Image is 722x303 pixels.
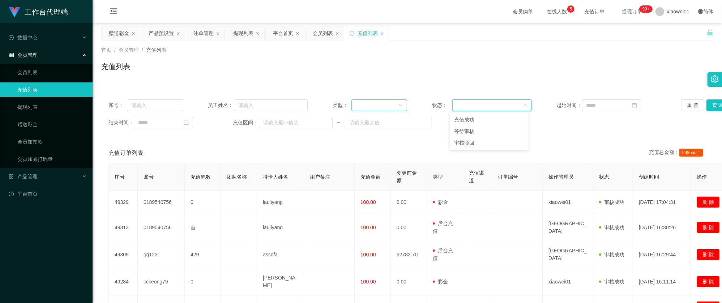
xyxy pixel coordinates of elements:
[138,241,185,268] td: qq123
[599,199,624,205] span: 审核成功
[698,9,703,14] i: 图标: global
[9,52,38,58] span: 会员管理
[101,0,126,24] i: 图标: menu-fold
[391,268,427,295] td: 0.00
[9,52,14,57] i: 图标: table
[697,174,707,180] span: 操作
[108,102,127,109] span: 账号：
[295,31,300,36] i: 图标: close
[397,170,417,183] span: 变更前金额
[649,149,706,157] div: 充值总金额：
[633,241,691,268] td: [DATE] 16:29:44
[567,5,574,13] sup: 5
[259,117,333,128] input: 请输入最小值为
[707,29,713,36] i: 图标: unlock
[9,35,38,40] span: 数据中心
[433,221,453,234] span: 后台充值
[697,249,720,260] button: 删 除
[256,31,260,36] i: 图标: close
[333,102,351,109] span: 类型：
[633,191,691,214] td: [DATE] 17:04:31
[681,99,704,111] button: 重 置
[543,214,593,241] td: [GEOGRAPHIC_DATA]
[257,214,304,241] td: lauliyang
[557,102,582,109] span: 起始时间：
[108,149,143,157] span: 充值订单列表
[233,26,253,40] div: 提现列表
[142,47,143,53] span: /
[360,174,381,180] span: 充值金额
[109,268,138,295] td: 49284
[114,47,116,53] span: /
[360,225,376,230] span: 100.00
[679,149,703,157] span: 698555.1
[543,268,593,295] td: xiaowei01
[109,214,138,241] td: 49313
[433,248,453,261] span: 后台充值
[360,252,376,257] span: 100.00
[9,174,38,179] span: 产品管理
[233,119,259,127] span: 充值区间：
[234,99,308,111] input: 请输入
[333,119,345,127] span: ~
[633,268,691,295] td: [DATE] 16:11:14
[391,191,427,214] td: 0.00
[17,65,87,80] a: 会员列表
[108,119,134,127] span: 结束时间：
[697,222,720,233] button: 删 除
[360,279,376,285] span: 100.00
[335,31,339,36] i: 图标: close
[257,268,304,295] td: [PERSON_NAME]
[633,214,691,241] td: [DATE] 16:30:26
[599,252,624,257] span: 审核成功
[548,174,574,180] span: 操作管理员
[138,191,185,214] td: 0189540756
[469,170,484,183] span: 充值渠道
[711,75,719,83] i: 图标: setting
[619,9,646,14] span: 提现订单
[358,26,378,40] div: 充值列表
[313,26,333,40] div: 会员列表
[193,26,214,40] div: 注单管理
[257,191,304,214] td: lauliyang
[216,31,220,36] i: 图标: close
[119,47,139,53] span: 会员管理
[640,5,653,13] sup: 1109
[697,196,720,208] button: 删 除
[581,9,608,14] span: 充值订单
[101,47,111,53] span: 首页
[138,214,185,241] td: 0189540756
[138,268,185,295] td: cckeong79
[398,103,403,108] i: 图标: down
[17,117,87,132] a: 赠送彩金
[263,174,288,180] span: 持卡人姓名
[144,174,154,180] span: 账号
[391,214,427,241] td: 0.00
[17,152,87,166] a: 会员加减打码量
[25,0,68,24] h1: 工作台代理端
[310,174,330,180] span: 用户备注
[433,199,448,205] span: 彩金
[432,102,452,109] span: 状态：
[9,187,87,201] a: 图标: dashboard平台首页
[433,279,448,285] span: 彩金
[185,191,221,214] td: 0
[146,47,166,53] span: 充值列表
[450,114,529,125] li: 充值成功
[9,7,20,17] img: logo.9652507e.png
[185,241,221,268] td: 429
[543,191,593,214] td: xiaowei01
[185,214,221,241] td: 首
[450,137,529,149] li: 审核驳回
[17,100,87,114] a: 提现列表
[639,174,659,180] span: 创建时间
[599,279,624,285] span: 审核成功
[184,120,189,125] i: 图标: calendar
[9,174,14,179] i: 图标: appstore-o
[176,31,180,36] i: 图标: close
[498,174,518,180] span: 订单编号
[273,26,293,40] div: 平台首页
[109,26,129,40] div: 赠送彩金
[523,103,527,108] i: 图标: down
[543,241,593,268] td: [GEOGRAPHIC_DATA]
